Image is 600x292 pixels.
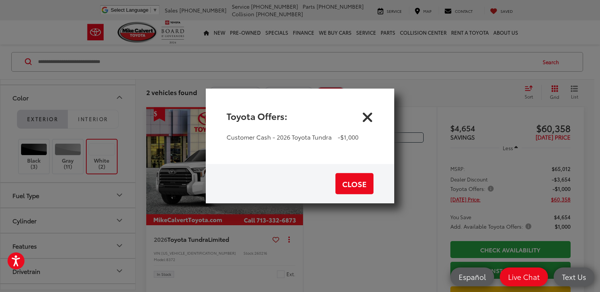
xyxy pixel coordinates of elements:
[227,109,287,122] h4: Toyota Offers:
[335,173,373,194] button: Close
[500,267,548,286] a: Live Chat
[361,110,373,122] button: Close
[450,267,494,286] a: Español
[504,272,543,281] span: Live Chat
[455,272,490,281] span: Español
[554,267,594,286] a: Text Us
[227,133,358,144] li: Customer Cash - 2026 Toyota Tundra
[338,133,358,141] div: -$1,000
[558,272,590,281] span: Text Us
